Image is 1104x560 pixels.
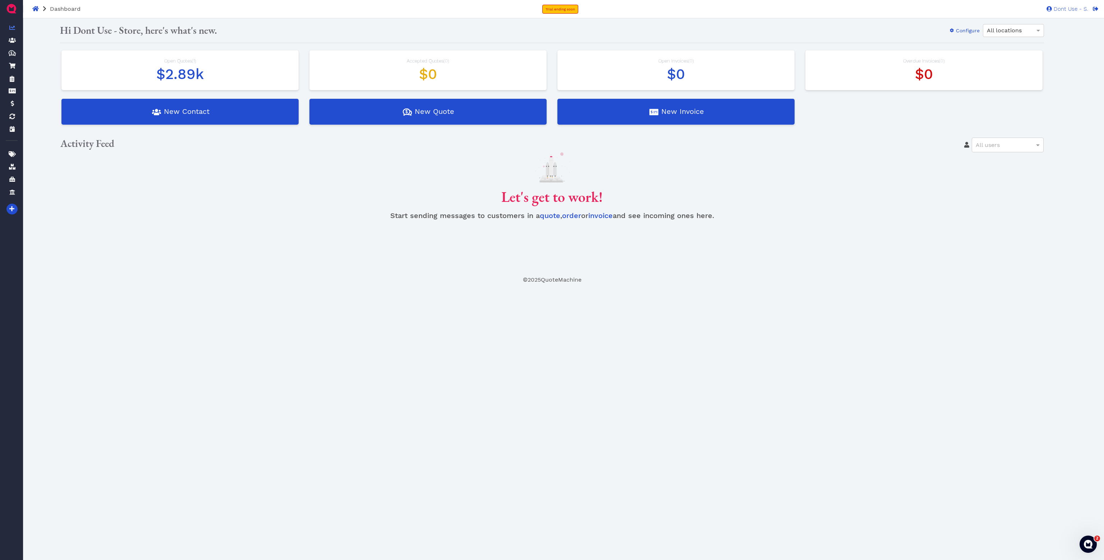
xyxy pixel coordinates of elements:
img: QuoteM_icon_flat.png [6,3,17,14]
span: All locations [987,27,1022,34]
div: Open Invoices ( ) [565,57,787,65]
span: $0 [915,66,933,83]
button: New Invoice [557,99,795,125]
span: Trial ending soon [546,7,575,11]
span: 0 [445,58,448,64]
span: 2886.360107421875 [156,66,204,83]
img: launch.svg [534,152,570,182]
span: $0 [667,66,685,83]
a: quote [540,211,560,220]
tspan: $ [405,109,408,114]
footer: © 2025 QuoteMachine [55,276,1049,284]
span: Dont Use - S. [1052,6,1088,12]
div: Overdue Invoices ( ) [813,57,1035,65]
span: 2 [1094,536,1100,541]
span: Activity Feed [60,137,114,150]
tspan: $ [10,51,13,55]
button: New Quote [309,99,547,125]
span: Start sending messages to customers in a , or and see incoming ones here. [390,211,714,220]
div: Open Quotes ( ) [69,57,291,65]
span: $0 [419,66,437,83]
a: Dont Use - S. [1043,5,1088,12]
span: 0 [940,58,943,64]
span: Let's get to work! [501,188,603,206]
a: invoice [588,211,613,220]
a: order [562,211,581,220]
div: All users [972,138,1043,152]
span: 0 [690,58,693,64]
span: Configure [955,28,980,33]
span: Dashboard [50,5,80,12]
span: Hi Dont Use - Store, here's what's new. [60,24,217,37]
div: Accepted Quotes ( ) [317,57,539,65]
button: Configure [944,25,980,36]
button: New Contact [61,99,299,125]
span: 1 [193,58,195,64]
a: Trial ending soon [542,5,578,14]
iframe: Intercom live chat [1080,536,1097,553]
